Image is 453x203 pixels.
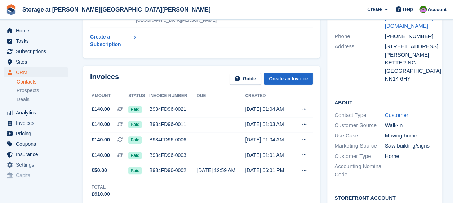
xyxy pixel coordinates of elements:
span: £140.00 [92,152,110,159]
th: Created [245,90,294,102]
span: Analytics [16,108,59,118]
span: Storefront [6,186,72,194]
div: B934FD96-0011 [149,121,197,128]
h2: About [334,99,435,106]
span: Prospects [17,87,39,94]
div: Contact Type [334,111,385,119]
div: B934FD96-0021 [149,105,197,113]
span: Account [428,6,447,13]
span: Insurance [16,149,59,159]
div: KETTERING [385,59,435,67]
span: £140.00 [92,136,110,144]
span: Capital [16,170,59,180]
span: Subscriptions [16,46,59,57]
div: Moving home [385,132,435,140]
span: CRM [16,67,59,77]
div: Walk-in [385,121,435,130]
div: [DATE] 01:03 AM [245,121,294,128]
div: [DATE] 12:59 AM [197,167,245,174]
div: Saw building/signs [385,142,435,150]
th: Status [128,90,149,102]
span: Paid [128,136,142,144]
a: Customer [385,112,408,118]
div: B934FD96-0003 [149,152,197,159]
span: Coupons [16,139,59,149]
div: B934FD96-0002 [149,167,197,174]
a: menu [4,36,68,46]
img: Mark Spendlove [419,6,427,13]
th: Amount [90,90,128,102]
div: Phone [334,32,385,41]
a: Prospects [17,87,68,94]
a: menu [4,149,68,159]
div: Marketing Source [334,142,385,150]
div: Total [92,184,110,190]
a: Create a Subscription [90,30,136,51]
div: [DATE] 01:01 AM [245,152,294,159]
div: [DATE] 06:01 PM [245,167,294,174]
a: menu [4,160,68,170]
span: Settings [16,160,59,170]
span: £50.00 [92,167,107,174]
span: Invoices [16,118,59,128]
a: menu [4,108,68,118]
a: Guide [230,73,261,85]
span: £140.00 [92,105,110,113]
a: menu [4,67,68,77]
a: menu [4,139,68,149]
div: Create a Subscription [90,33,131,48]
a: Deals [17,96,68,103]
a: menu [4,170,68,180]
div: [PHONE_NUMBER] [385,32,435,41]
div: Customer Type [334,152,385,161]
a: menu [4,46,68,57]
img: stora-icon-8386f47178a22dfd0bd8f6a31ec36ba5ce8667c1dd55bd0f319d3a0aa187defe.svg [6,4,17,15]
span: Paid [128,167,142,174]
div: Home [385,152,435,161]
span: Paid [128,121,142,128]
div: B934FD96-0006 [149,136,197,144]
span: Deals [17,96,30,103]
h2: Invoices [90,73,119,85]
span: Paid [128,106,142,113]
a: menu [4,128,68,139]
div: [DATE] 01:04 AM [245,105,294,113]
a: menu [4,57,68,67]
a: menu [4,26,68,36]
div: [GEOGRAPHIC_DATA] [385,67,435,75]
div: Address [334,42,385,83]
div: [STREET_ADDRESS][PERSON_NAME] [385,42,435,59]
div: [DATE] 01:04 AM [245,136,294,144]
div: Accounting Nominal Code [334,162,385,179]
th: Due [197,90,245,102]
span: Sites [16,57,59,67]
a: Create an Invoice [264,73,313,85]
span: Home [16,26,59,36]
span: £140.00 [92,121,110,128]
span: Help [403,6,413,13]
span: Tasks [16,36,59,46]
span: Pricing [16,128,59,139]
div: £610.00 [92,190,110,198]
th: Invoice number [149,90,197,102]
div: Email [334,14,385,30]
span: Create [367,6,382,13]
a: Storage at [PERSON_NAME][GEOGRAPHIC_DATA][PERSON_NAME] [19,4,213,15]
a: Contacts [17,78,68,85]
div: Use Case [334,132,385,140]
a: menu [4,118,68,128]
span: Paid [128,152,142,159]
h2: Storefront Account [334,194,435,201]
div: Customer Source [334,121,385,130]
div: NN14 6HY [385,75,435,83]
